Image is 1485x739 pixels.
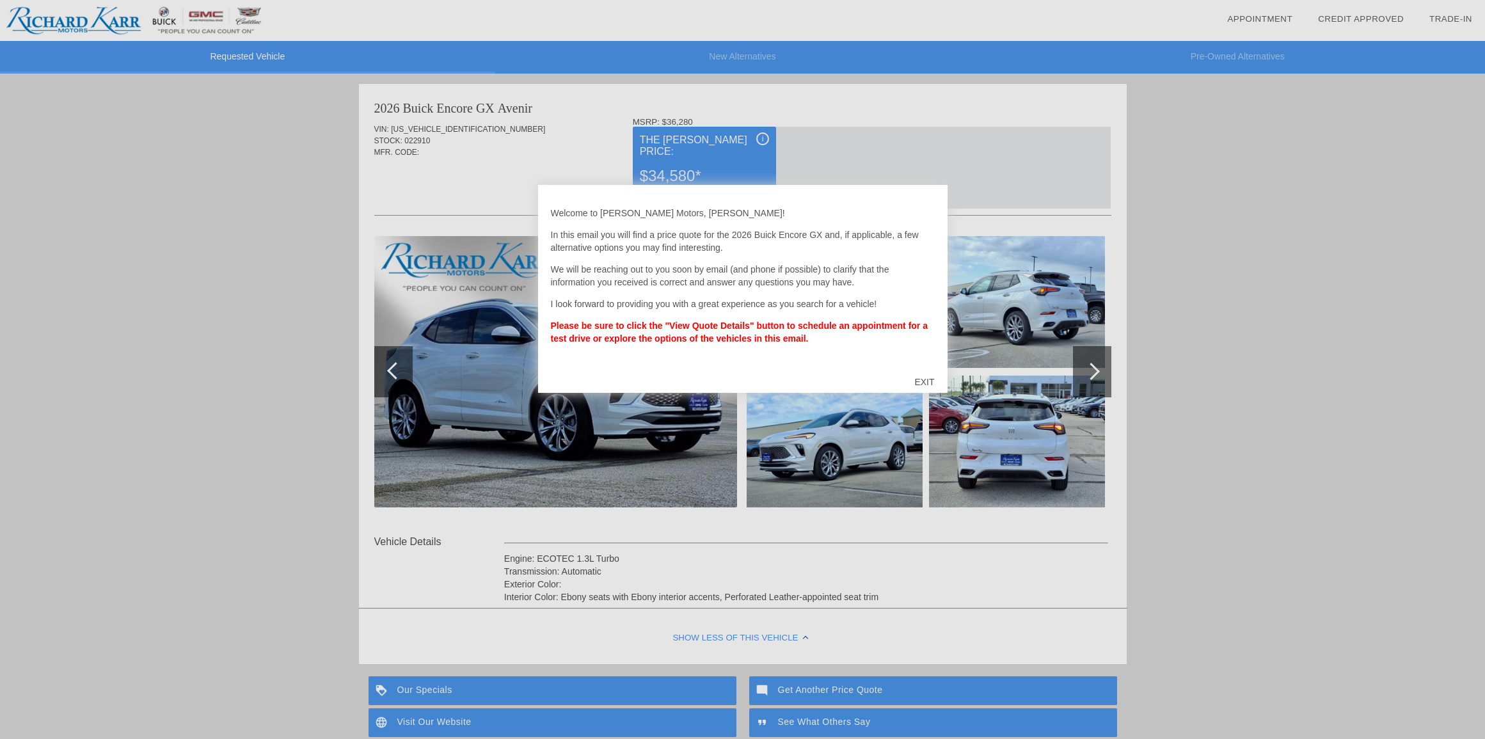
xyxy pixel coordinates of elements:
[551,207,935,219] p: Welcome to [PERSON_NAME] Motors, [PERSON_NAME]!
[1318,14,1404,24] a: Credit Approved
[1227,14,1292,24] a: Appointment
[901,363,947,401] div: EXIT
[551,321,928,344] strong: Please be sure to click the "View Quote Details" button to schedule an appointment for a test dri...
[551,263,935,289] p: We will be reaching out to you soon by email (and phone if possible) to clarify that the informat...
[551,228,935,254] p: In this email you will find a price quote for the 2026 Buick Encore GX and, if applicable, a few ...
[1429,14,1472,24] a: Trade-In
[551,298,935,310] p: I look forward to providing you with a great experience as you search for a vehicle!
